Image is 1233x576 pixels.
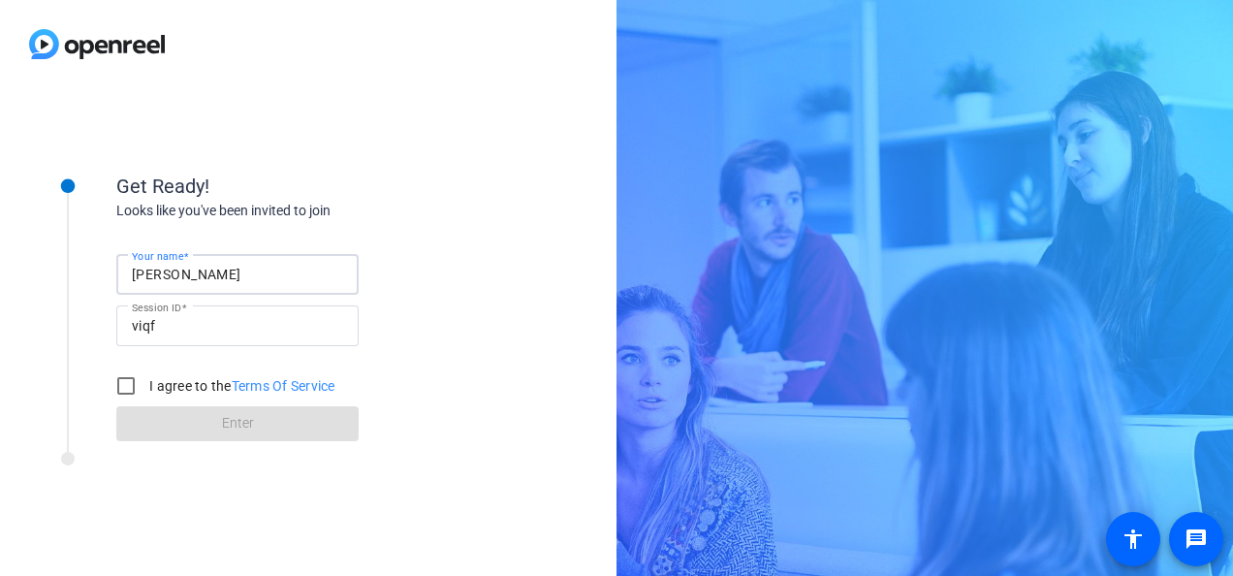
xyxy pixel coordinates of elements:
[1122,528,1145,551] mat-icon: accessibility
[116,172,504,201] div: Get Ready!
[232,378,335,394] a: Terms Of Service
[1185,528,1208,551] mat-icon: message
[132,250,183,262] mat-label: Your name
[145,376,335,396] label: I agree to the
[132,302,181,313] mat-label: Session ID
[116,201,504,221] div: Looks like you've been invited to join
